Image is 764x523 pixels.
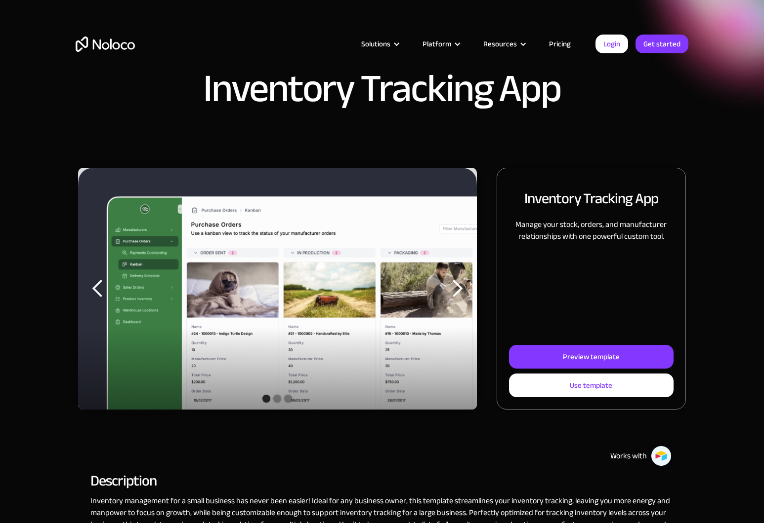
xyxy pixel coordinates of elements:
[483,37,517,50] div: Resources
[651,446,672,466] img: Airtable
[203,69,561,109] h1: Inventory Tracking App
[437,168,477,410] div: next slide
[570,379,612,392] div: Use template
[524,188,658,209] h2: Inventory Tracking App
[262,395,270,403] div: Show slide 1 of 3
[76,37,135,52] a: home
[509,219,674,242] p: Manage your stock, orders, and manufacturer relationships with one powerful custom tool.
[595,35,628,53] a: Login
[361,37,390,50] div: Solutions
[349,37,410,50] div: Solutions
[509,345,674,369] a: Preview template
[471,37,537,50] div: Resources
[563,350,620,363] div: Preview template
[636,35,688,53] a: Get started
[423,37,451,50] div: Platform
[273,395,281,403] div: Show slide 2 of 3
[509,374,674,397] a: Use template
[78,168,477,410] div: 1 of 3
[284,395,292,403] div: Show slide 3 of 3
[410,37,471,50] div: Platform
[78,168,477,410] div: carousel
[537,37,583,50] a: Pricing
[610,450,647,462] div: Works with
[78,168,118,410] div: previous slide
[90,476,674,485] h2: Description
